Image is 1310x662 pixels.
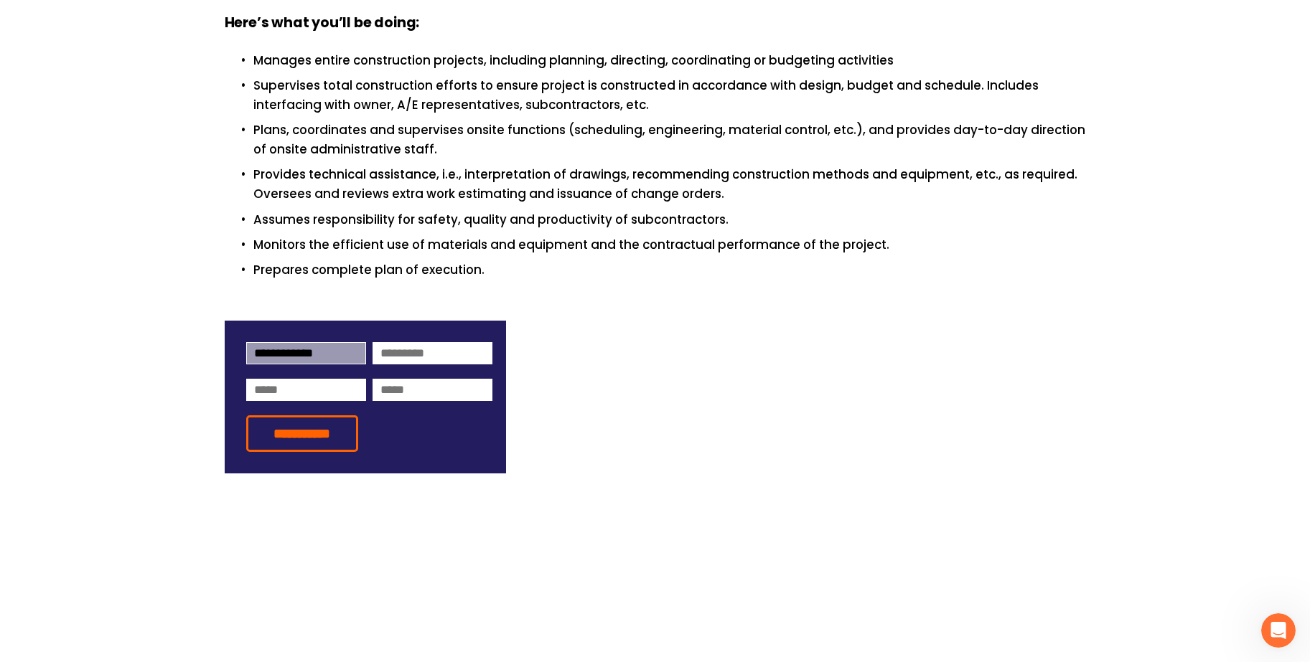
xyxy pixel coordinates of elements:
[253,260,1086,280] p: Prepares complete plan of execution.
[225,12,420,36] strong: Here’s what you’ll be doing:
[253,235,1086,255] p: Monitors the efficient use of materials and equipment and the contractual performance of the proj...
[253,76,1086,115] p: Supervises total construction efforts to ensure project is constructed in accordance with design,...
[253,51,1086,70] p: Manages entire construction projects, including planning, directing, coordinating or budgeting ac...
[1261,613,1296,648] iframe: Intercom live chat
[253,165,1086,204] p: Provides technical assistance, i.e., interpretation of drawings, recommending construction method...
[253,120,1086,159] p: Plans, coordinates and supervises onsite functions (scheduling, engineering, material control, et...
[253,210,1086,230] p: Assumes responsibility for safety, quality and productivity of subcontractors.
